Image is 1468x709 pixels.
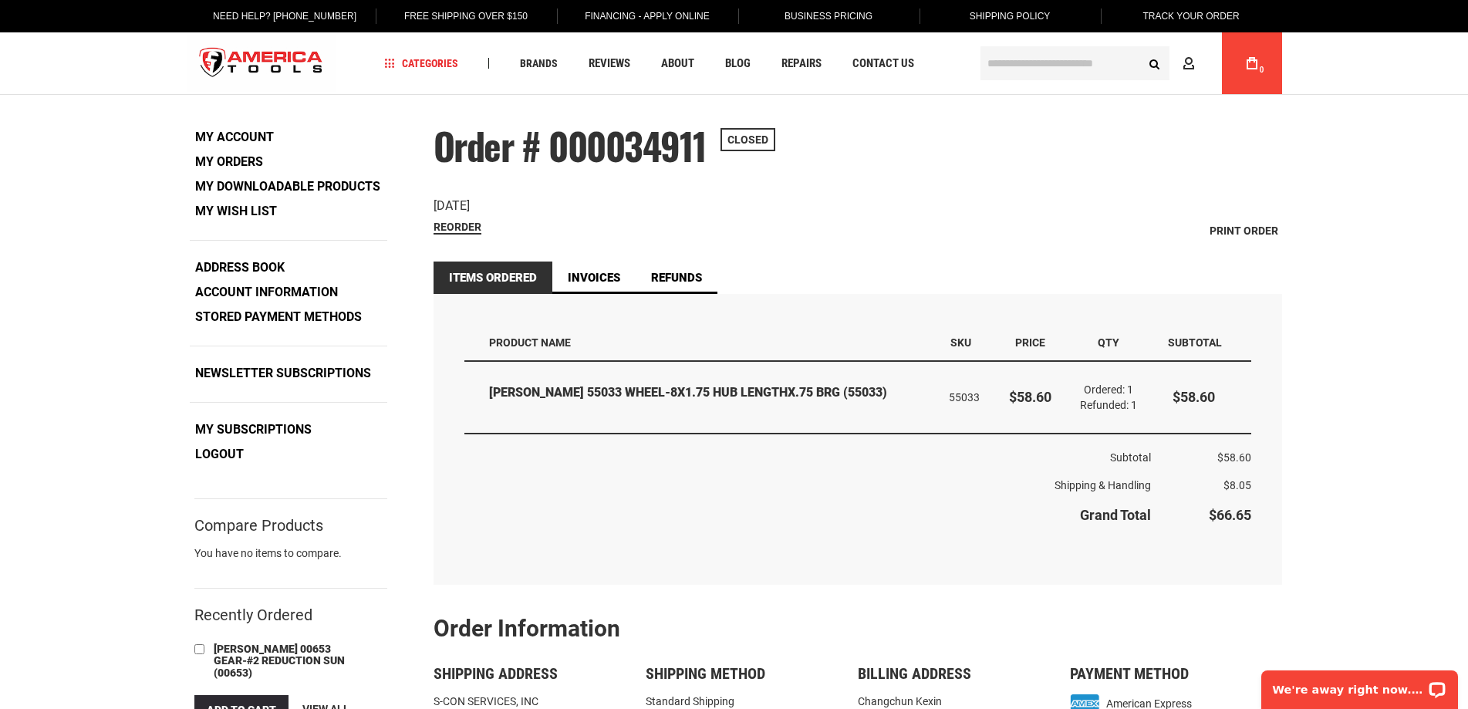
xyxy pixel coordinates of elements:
span: Shipping Method [646,664,765,683]
th: Subtotal [464,434,1152,471]
a: Address Book [190,256,290,279]
th: SKU [938,325,995,361]
strong: Order Information [434,615,620,642]
strong: [PERSON_NAME] 55033 WHEEL-8X1.75 HUB LENGTHX.75 BRG (55033) [489,384,927,402]
a: My Wish List [190,200,282,223]
span: $58.60 [1217,451,1251,464]
span: $58.60 [1173,389,1215,405]
span: Shipping Address [434,664,558,683]
a: Categories [377,53,465,74]
a: Blog [718,53,758,74]
a: Refunds [636,262,717,294]
span: Reviews [589,58,630,69]
strong: Items Ordered [434,262,552,294]
span: 0 [1260,66,1264,74]
td: 55033 [938,362,995,434]
a: Brands [513,53,565,74]
span: Shipping Policy [970,11,1051,22]
span: Blog [725,58,751,69]
a: Repairs [774,53,828,74]
span: Print Order [1210,225,1278,237]
img: America Tools [187,35,336,93]
a: My Subscriptions [190,418,317,441]
a: Reviews [582,53,637,74]
a: Logout [190,443,249,466]
a: store logo [187,35,336,93]
div: You have no items to compare. [194,545,387,576]
a: Stored Payment Methods [190,306,367,329]
span: Repairs [781,58,822,69]
a: Reorder [434,221,481,235]
strong: Compare Products [194,518,323,532]
strong: Recently Ordered [194,606,312,624]
span: Payment Method [1070,664,1189,683]
a: Account Information [190,281,343,304]
span: Order # 000034911 [434,118,707,173]
span: [PERSON_NAME] 00653 GEAR-#2 REDUCTION SUN (00653) [214,643,345,679]
span: Ordered [1084,383,1127,396]
a: Print Order [1206,219,1282,242]
span: 1 [1131,399,1137,411]
th: Price [995,325,1065,361]
span: Refunded [1080,399,1131,411]
span: 1 [1127,383,1133,396]
a: Newsletter Subscriptions [190,362,376,385]
div: Standard Shipping [646,694,858,709]
th: Shipping & Handling [464,471,1152,499]
span: $58.60 [1009,389,1051,405]
span: Reorder [434,221,481,233]
a: About [654,53,701,74]
a: [PERSON_NAME] 00653 GEAR-#2 REDUCTION SUN (00653) [210,641,364,682]
th: Product Name [464,325,938,361]
strong: Grand Total [1080,507,1151,523]
span: $66.65 [1209,507,1251,523]
strong: My Orders [195,154,263,169]
iframe: LiveChat chat widget [1251,660,1468,709]
span: Closed [721,128,775,151]
a: 0 [1237,32,1267,94]
span: Billing Address [858,664,971,683]
button: Search [1140,49,1169,78]
span: Contact Us [852,58,914,69]
span: [DATE] [434,198,470,213]
span: About [661,58,694,69]
th: Subtotal [1151,325,1250,361]
a: Invoices [552,262,636,294]
span: $8.05 [1223,479,1251,491]
th: Qty [1065,325,1152,361]
a: My Account [190,126,279,149]
span: Brands [520,58,558,69]
span: Categories [384,58,458,69]
a: Contact Us [845,53,921,74]
a: My Downloadable Products [190,175,386,198]
a: My Orders [190,150,268,174]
